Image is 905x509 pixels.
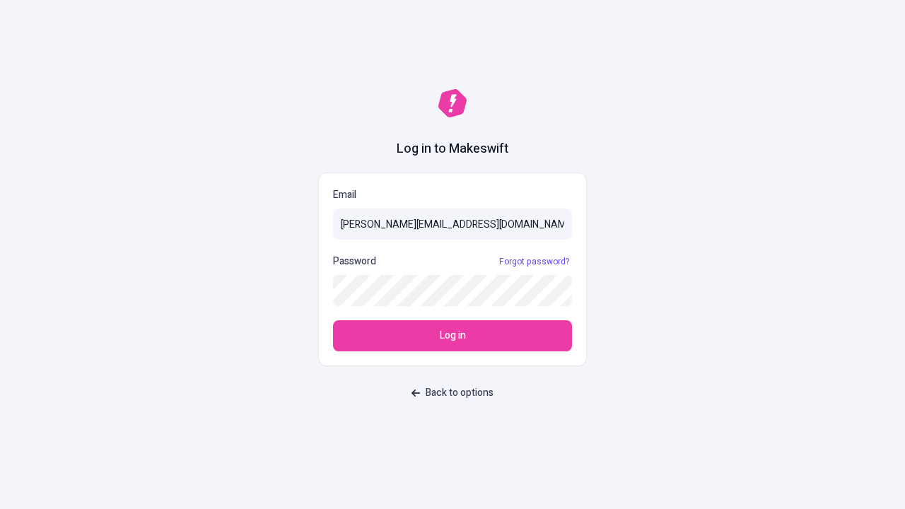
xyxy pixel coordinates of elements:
[333,254,376,269] p: Password
[440,328,466,344] span: Log in
[496,256,572,267] a: Forgot password?
[397,140,508,158] h1: Log in to Makeswift
[333,320,572,351] button: Log in
[333,209,572,240] input: Email
[403,380,502,406] button: Back to options
[426,385,494,401] span: Back to options
[333,187,572,203] p: Email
